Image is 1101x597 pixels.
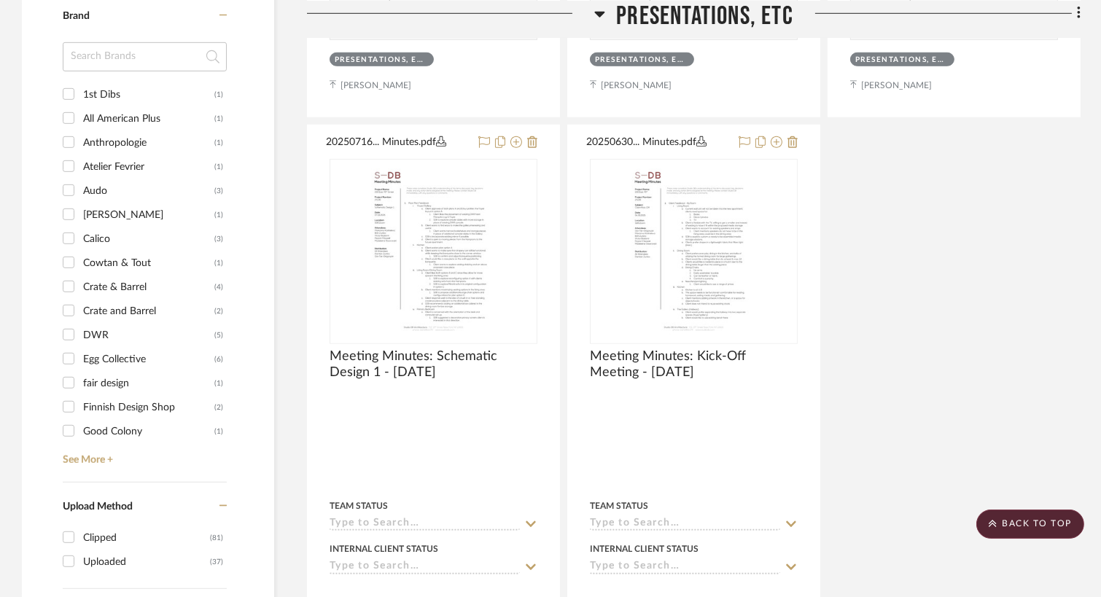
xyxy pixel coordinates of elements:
[363,160,504,343] img: Meeting Minutes: Schematic Design 1 - 07.16.2025
[83,348,214,371] div: Egg Collective
[590,499,648,512] div: Team Status
[83,526,210,550] div: Clipped
[83,420,214,443] div: Good Colony
[83,396,214,419] div: Finnish Design Shop
[590,348,798,381] span: Meeting Minutes: Kick-Off Meeting - [DATE]
[63,502,133,512] span: Upload Method
[855,55,946,66] div: PRESENTATIONS, ETC
[590,561,780,574] input: Type to Search…
[330,518,520,531] input: Type to Search…
[83,83,214,106] div: 1st Dibs
[330,542,438,555] div: Internal Client Status
[83,179,214,203] div: Audo
[335,55,425,66] div: PRESENTATIONS, ETC
[214,179,223,203] div: (3)
[214,155,223,179] div: (1)
[83,155,214,179] div: Atelier Fevrier
[214,348,223,371] div: (6)
[83,107,214,130] div: All American Plus
[59,443,227,467] a: See More +
[214,83,223,106] div: (1)
[83,276,214,299] div: Crate & Barrel
[214,300,223,323] div: (2)
[330,499,388,512] div: Team Status
[214,276,223,299] div: (4)
[83,227,214,251] div: Calico
[83,131,214,155] div: Anthropologie
[83,203,214,227] div: [PERSON_NAME]
[63,42,227,71] input: Search Brands
[63,11,90,21] span: Brand
[590,518,780,531] input: Type to Search…
[83,300,214,323] div: Crate and Barrel
[623,160,764,343] img: Meeting Minutes: Kick-Off Meeting - 06.30.2025
[210,550,223,574] div: (37)
[214,251,223,275] div: (1)
[83,324,214,347] div: DWR
[586,134,730,152] button: 20250630... Minutes.pdf
[214,131,223,155] div: (1)
[976,510,1084,539] scroll-to-top-button: BACK TO TOP
[214,420,223,443] div: (1)
[214,107,223,130] div: (1)
[83,550,210,574] div: Uploaded
[330,348,537,381] span: Meeting Minutes: Schematic Design 1 - [DATE]
[590,542,699,555] div: Internal Client Status
[214,372,223,395] div: (1)
[210,526,223,550] div: (81)
[326,134,470,152] button: 20250716... Minutes.pdf
[595,55,685,66] div: PRESENTATIONS, ETC
[330,561,520,574] input: Type to Search…
[83,251,214,275] div: Cowtan & Tout
[83,372,214,395] div: fair design
[214,203,223,227] div: (1)
[214,324,223,347] div: (5)
[214,396,223,419] div: (2)
[214,227,223,251] div: (3)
